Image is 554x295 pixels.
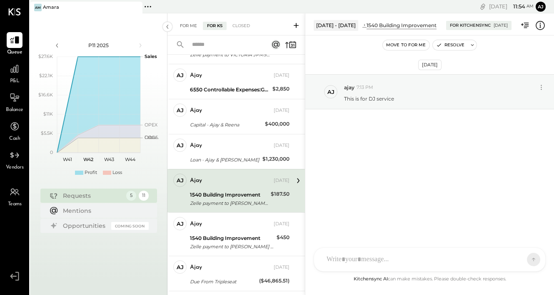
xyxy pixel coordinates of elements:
div: aj [177,106,184,114]
text: W44 [125,156,135,162]
div: Loss [112,169,122,176]
div: [DATE] [274,107,289,114]
text: 0 [50,149,53,155]
div: $1,230,000 [262,155,289,163]
a: Teams [0,184,29,208]
div: [DATE] [274,72,289,79]
a: Cash [0,119,29,143]
span: Queue [7,49,22,56]
text: $27.6K [38,53,53,59]
div: [DATE] [274,177,289,184]
div: ajay [190,220,202,228]
div: Am [34,4,42,11]
div: Zelle payment to VICTORIA JPM99bim5p7x [190,50,270,59]
p: This is for DJ service [344,95,394,102]
div: Zelle payment to [PERSON_NAME] Custom Stainless JPM99bky0bur [190,242,274,251]
text: W43 [104,156,114,162]
text: $5.5K [41,130,53,136]
div: Closed [228,22,254,30]
div: aj [177,263,184,271]
button: aj [536,2,546,12]
text: $16.6K [38,92,53,98]
a: Balance [0,90,29,114]
a: Vendors [0,147,29,171]
span: Vendors [6,164,24,171]
a: P&L [0,61,29,85]
div: Mentions [63,207,145,215]
div: ajay [190,176,202,185]
div: [DATE] [418,60,442,70]
div: [DATE] [274,221,289,227]
div: ajay [190,71,202,80]
div: 5 [126,191,136,201]
div: Loan - Ajay & [PERSON_NAME] [190,156,260,164]
div: Opportunities [63,222,107,230]
div: For KS [203,22,227,30]
div: aj [177,220,184,228]
div: Requests [63,192,122,200]
div: ($46,865.51) [259,277,289,285]
div: Amara [43,4,59,11]
span: Balance [6,106,23,114]
button: Move to for me [383,40,429,50]
span: Cash [9,135,20,143]
div: [DATE] [274,142,289,149]
div: $450 [277,233,289,242]
text: Sales [145,53,157,59]
div: copy link [479,2,487,11]
text: OPEX [145,122,158,128]
div: $2,850 [272,85,289,93]
div: 1540 Building Improvement [367,22,437,29]
text: $22.1K [39,73,53,78]
div: P11 2025 [63,42,134,49]
div: 1540 Building Improvement [190,234,274,242]
div: aj [177,176,184,184]
text: W41 [63,156,72,162]
span: ajay [344,84,354,91]
div: Coming Soon [111,222,149,230]
span: Teams [8,201,22,208]
text: Occu... [145,134,159,140]
div: [DATE] [274,264,289,271]
div: Capital - Ajay & Reena [190,121,262,129]
a: Queue [0,32,29,56]
div: [DATE] [494,23,508,28]
div: $187.50 [271,190,289,198]
div: 11 [139,191,149,201]
span: 11 : 54 [509,3,525,10]
div: aj [177,141,184,149]
text: W42 [83,156,93,162]
div: [DATE] [489,3,534,10]
div: aj [177,71,184,79]
button: Resolve [433,40,468,50]
div: Due From Tripleseat [190,277,257,286]
span: P&L [10,78,20,85]
text: $11K [43,111,53,117]
span: 7:13 PM [357,84,373,91]
div: aj [327,88,334,96]
div: 6550 Controllable Expenses:General & Administrative Expenses:Dues and Subscriptions [190,86,270,94]
div: For KitchenSync [450,23,491,28]
div: For Me [176,22,201,30]
div: Profit [85,169,97,176]
div: ajay [190,141,202,150]
div: ajay [190,106,202,115]
div: ajay [190,263,202,272]
div: Zelle payment to [PERSON_NAME] XXXXXXX1081 [190,199,268,207]
span: am [527,3,534,9]
div: [DATE] - [DATE] [314,20,358,30]
div: 1540 Building Improvement [190,191,268,199]
div: $400,000 [265,120,289,128]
